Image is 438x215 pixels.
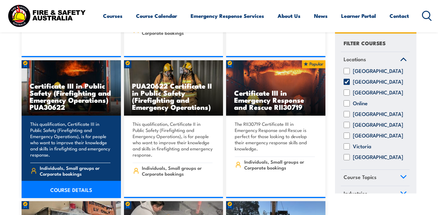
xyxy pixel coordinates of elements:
span: Industries [344,189,367,197]
img: Mines Rescue & Public Safety COURSES [22,60,121,116]
label: [GEOGRAPHIC_DATA] [353,90,403,96]
h3: PUA20622 Certificate II in Public Safety (Firefighting and Emergency Operations) [132,82,215,110]
label: Online [353,100,368,106]
label: [GEOGRAPHIC_DATA] [353,133,403,139]
label: [GEOGRAPHIC_DATA] [353,111,403,117]
label: [GEOGRAPHIC_DATA] [353,68,403,74]
a: Certificate III in Emergency Response and Rescue RII30719 [226,60,325,116]
img: Open Circuit Breathing Apparatus Training [124,60,223,116]
a: Learner Portal [341,8,376,24]
label: [GEOGRAPHIC_DATA] [353,154,403,160]
p: The RII30719 Certificate III in Emergency Response and Rescue is perfect for those looking to dev... [235,121,315,152]
a: Certificate III in Public Safety (Firefighting and Emergency Operations) PUA30622 [22,60,121,116]
a: Industries [341,186,410,202]
span: Individuals, Small groups or Corporate bookings [244,159,315,170]
a: Contact [390,8,409,24]
span: Individuals, Small groups or Corporate bookings [142,24,213,36]
img: Live Fire Flashover Cell [226,60,325,116]
h3: Certificate III in Public Safety (Firefighting and Emergency Operations) PUA30622 [30,82,113,110]
label: Victoria [353,143,371,149]
span: Course Topics [344,173,377,181]
p: This qualification, Certificate II in Public Safety (Firefighting and Emergency Operations), is f... [133,121,213,158]
a: Locations [341,52,410,68]
a: PUA20622 Certificate II in Public Safety (Firefighting and Emergency Operations) [124,60,223,116]
label: [GEOGRAPHIC_DATA] [353,122,403,128]
a: Emergency Response Services [191,8,264,24]
a: Courses [103,8,122,24]
h3: Certificate III in Emergency Response and Rescue RII30719 [234,89,317,110]
label: [GEOGRAPHIC_DATA] [353,79,403,85]
a: Course Calendar [136,8,177,24]
span: Individuals, Small groups or Corporate bookings [40,165,110,177]
p: This qualification, Certificate III in Public Safety (Firefighting and Emergency Operations), is ... [30,121,110,158]
a: COURSE DETAILS [22,181,121,198]
h4: FILTER COURSES [344,39,386,47]
a: About Us [278,8,300,24]
a: Course Topics [341,170,410,186]
span: Locations [344,55,366,63]
a: News [314,8,328,24]
span: Individuals, Small groups or Corporate bookings [142,165,213,177]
